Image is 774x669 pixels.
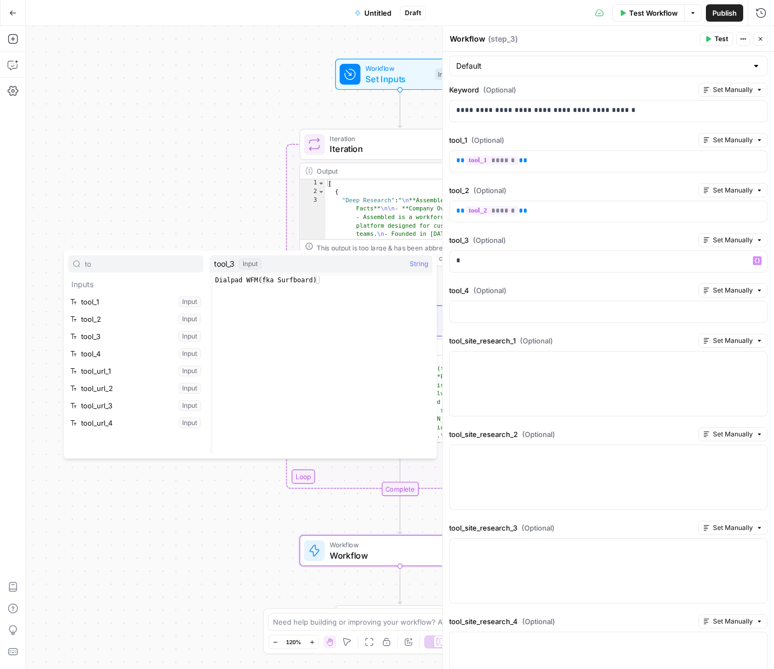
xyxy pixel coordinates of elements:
button: Set Manually [698,614,768,628]
div: LoopIterationIterationStep 1Output[ { "Deep Research":"\n**Assembled: Essential Facts**\n\n- **Co... [299,129,501,266]
p: Inputs [68,276,203,293]
div: EndOutput [299,605,501,637]
span: Test [715,34,728,44]
div: Output [317,166,465,176]
span: (Optional) [520,335,553,346]
label: tool_4 [449,285,694,296]
button: Set Manually [698,83,768,97]
span: Iteration [330,134,466,144]
span: tool_3 [214,259,235,269]
button: Select variable tool_3 [68,328,203,345]
button: Publish [706,4,743,22]
span: Set Manually [713,286,753,295]
span: Publish [712,8,737,18]
span: Workflow [330,540,465,550]
span: Workflow [330,549,465,562]
span: (Optional) [522,429,555,440]
div: 1 [300,180,325,188]
button: Untitled [348,4,398,22]
input: Default [456,61,748,71]
button: Set Manually [698,183,768,197]
div: Complete [382,482,418,496]
button: Select variable tool_4 [68,345,203,362]
button: Set Manually [698,427,768,441]
div: Complete [299,482,501,496]
div: Inputs [435,69,459,81]
span: (Optional) [522,522,555,533]
button: Select variable tool_2 [68,310,203,328]
span: Set Manually [713,617,753,626]
div: WorkflowWorkflowStep 3 [299,535,501,566]
span: Iteration [330,142,466,155]
input: Search [85,259,198,269]
span: ( step_3 ) [488,34,518,44]
div: Input [239,259,262,269]
span: Test Workflow [629,8,678,18]
span: Draft [405,8,421,18]
g: Edge from start to step_1 [398,90,402,128]
span: Toggle code folding, rows 2 through 4 [318,188,325,196]
button: Select variable tool_url_2 [68,380,203,397]
span: (Optional) [473,235,506,246]
button: Set Manually [698,283,768,297]
label: tool_site_research_1 [449,335,694,346]
span: Set Inputs [365,72,430,85]
span: Workflow [365,63,430,74]
div: 2 [300,188,325,196]
button: Test [700,32,733,46]
label: tool_2 [449,185,694,196]
button: Set Manually [698,521,768,535]
g: Edge from step_1-iteration-end to step_3 [398,496,402,534]
textarea: Workflow [450,34,485,44]
label: tool_3 [449,235,694,246]
button: Select variable tool_url_4 [68,414,203,432]
g: Edge from step_3 to end [398,566,402,604]
span: String [410,259,428,269]
label: tool_site_research_3 [449,522,694,533]
span: 120% [286,638,301,646]
span: Set Manually [713,186,753,195]
button: Test Workflow [612,4,684,22]
span: Set Manually [713,523,753,533]
button: Set Manually [698,133,768,147]
div: WorkflowSet InputsInputs [299,59,501,90]
span: (Optional) [471,135,504,145]
label: tool_site_research_2 [449,429,694,440]
span: (Optional) [473,185,506,196]
span: (Optional) [522,616,555,627]
span: (Optional) [483,84,516,95]
button: Set Manually [698,233,768,247]
button: Select variable tool_url_1 [68,362,203,380]
span: Set Manually [713,235,753,245]
span: Set Manually [713,135,753,145]
span: Set Manually [713,336,753,346]
label: Keyword [449,84,694,95]
div: This output is too large & has been abbreviated for review. to view the full content. [317,242,495,263]
span: (Optional) [473,285,506,296]
span: Set Manually [713,85,753,95]
button: Select variable tool_url_3 [68,397,203,414]
span: Set Manually [713,429,753,439]
button: Set Manually [698,334,768,348]
span: Untitled [364,8,391,18]
label: tool_site_research_4 [449,616,694,627]
span: Toggle code folding, rows 1 through 5 [318,180,325,188]
button: Select variable tool_1 [68,293,203,310]
label: tool_1 [449,135,694,145]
